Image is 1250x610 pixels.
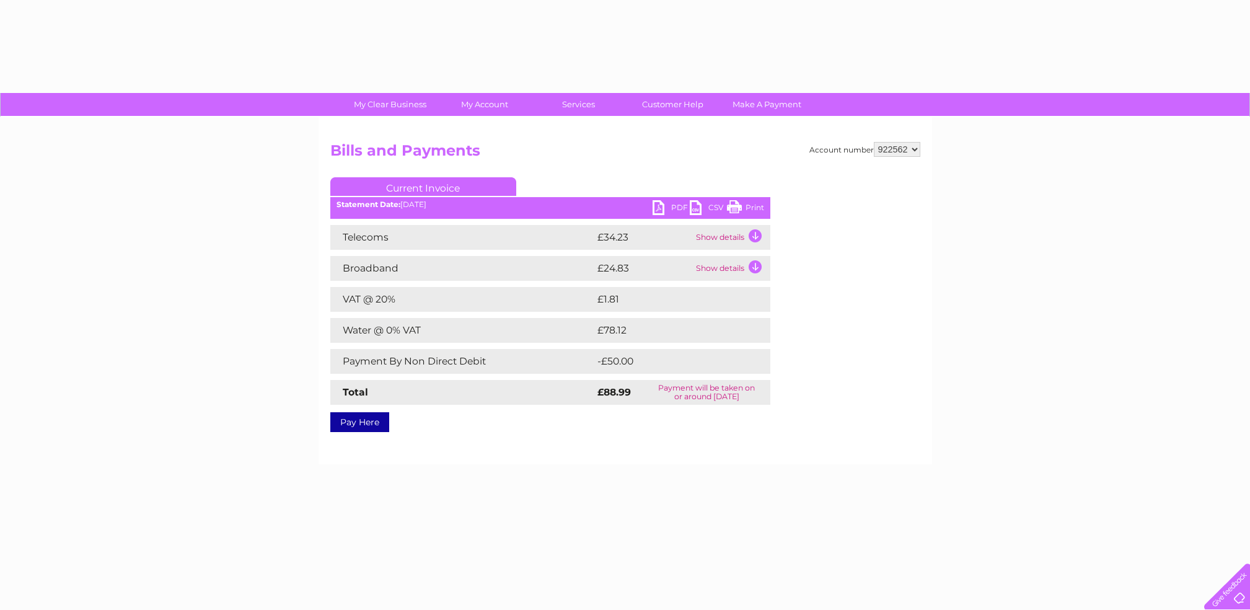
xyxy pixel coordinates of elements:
strong: Total [343,386,368,398]
td: £1.81 [594,287,738,312]
h2: Bills and Payments [330,142,920,166]
td: £34.23 [594,225,693,250]
a: Make A Payment [716,93,818,116]
td: Water @ 0% VAT [330,318,594,343]
strong: £88.99 [597,386,631,398]
td: £78.12 [594,318,744,343]
td: Payment By Non Direct Debit [330,349,594,374]
td: £24.83 [594,256,693,281]
a: Customer Help [622,93,724,116]
td: Broadband [330,256,594,281]
a: Pay Here [330,412,389,432]
td: Show details [693,225,770,250]
a: CSV [690,200,727,218]
b: Statement Date: [337,200,400,209]
div: Account number [809,142,920,157]
a: Services [527,93,630,116]
td: VAT @ 20% [330,287,594,312]
a: PDF [653,200,690,218]
a: My Account [433,93,535,116]
td: -£50.00 [594,349,748,374]
a: Current Invoice [330,177,516,196]
td: Show details [693,256,770,281]
td: Payment will be taken on or around [DATE] [643,380,770,405]
td: Telecoms [330,225,594,250]
a: My Clear Business [339,93,441,116]
div: [DATE] [330,200,770,209]
a: Print [727,200,764,218]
